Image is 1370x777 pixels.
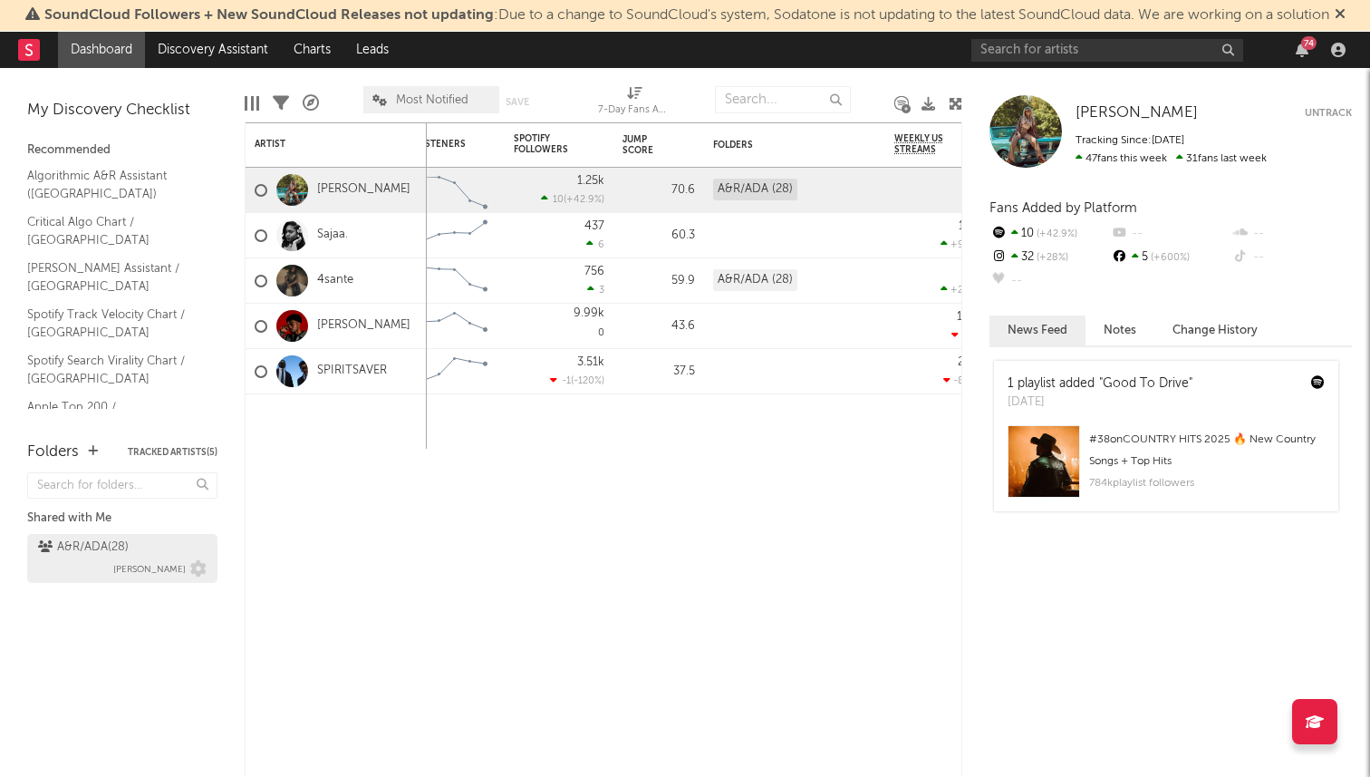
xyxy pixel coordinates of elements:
[58,32,145,68] a: Dashboard
[599,286,604,296] span: 3
[343,32,401,68] a: Leads
[943,374,985,386] div: -8.75 %
[541,193,604,205] div: ( )
[1076,104,1198,122] a: [PERSON_NAME]
[317,318,410,334] a: [PERSON_NAME]
[27,258,199,296] a: [PERSON_NAME] Assistant / [GEOGRAPHIC_DATA]
[1301,36,1317,50] div: 74
[1034,229,1077,239] span: +42.9 %
[622,180,695,201] div: 70.6
[414,304,496,349] svg: Chart title
[1154,316,1276,345] button: Change History
[959,220,985,232] div: 1.13k
[1008,374,1192,393] div: 1 playlist added
[317,364,387,379] a: SPIRITSAVER
[1099,377,1192,390] a: "Good To Drive"
[553,195,564,205] span: 10
[27,166,199,203] a: Algorithmic A&R Assistant ([GEOGRAPHIC_DATA])
[577,175,604,187] div: 1.25k
[273,77,289,130] div: Filters
[989,201,1137,215] span: Fans Added by Platform
[584,266,604,277] div: 756
[1231,222,1352,246] div: --
[598,240,604,250] span: 6
[27,534,217,583] a: A&R/ADA(28)[PERSON_NAME]
[574,376,602,386] span: -120 %
[27,442,79,463] div: Folders
[1085,316,1154,345] button: Notes
[598,100,671,121] div: 7-Day Fans Added (7-Day Fans Added)
[713,269,797,291] div: A&R/ADA (28)
[622,316,695,337] div: 43.6
[27,472,217,499] input: Search for folders...
[317,182,410,198] a: [PERSON_NAME]
[622,270,695,292] div: 59.9
[566,195,602,205] span: +42.9 %
[713,140,849,151] div: Folders
[128,448,217,457] button: Tracked Artists(5)
[396,94,468,106] span: Most Notified
[941,284,985,296] div: +28.2 %
[1008,393,1192,412] div: [DATE]
[1296,43,1308,57] button: 74
[38,537,129,558] div: A&R/ADA ( 28 )
[1076,105,1198,121] span: [PERSON_NAME]
[1089,472,1325,494] div: 784k playlist followers
[113,558,186,580] span: [PERSON_NAME]
[577,356,604,368] div: 3.51k
[27,140,217,161] div: Recommended
[713,179,797,200] div: A&R/ADA (28)
[245,77,259,130] div: Edit Columns
[414,258,496,304] svg: Chart title
[1076,153,1267,164] span: 31 fans last week
[622,225,695,247] div: 60.3
[145,32,281,68] a: Discovery Assistant
[1089,429,1325,472] div: # 38 on COUNTRY HITS 2025 🔥 New Country Songs + Top Hits
[1076,135,1184,146] span: Tracking Since: [DATE]
[622,134,668,156] div: Jump Score
[715,86,851,113] input: Search...
[951,329,985,341] div: -26 %
[27,100,217,121] div: My Discovery Checklist
[317,228,348,243] a: Sajaa.
[1148,253,1190,263] span: +600 %
[941,238,985,250] div: +92.3 %
[414,349,496,394] svg: Chart title
[506,97,529,107] button: Save
[584,220,604,232] div: 437
[27,351,199,388] a: Spotify Search Virality Chart / [GEOGRAPHIC_DATA]
[598,77,671,130] div: 7-Day Fans Added (7-Day Fans Added)
[255,139,391,150] div: Artist
[514,304,604,348] div: 0
[1110,222,1230,246] div: --
[27,212,199,249] a: Critical Algo Chart / [GEOGRAPHIC_DATA]
[1335,8,1346,23] span: Dismiss
[514,133,577,155] div: Spotify Followers
[989,246,1110,269] div: 32
[44,8,494,23] span: SoundCloud Followers + New SoundCloud Releases not updating
[622,361,695,383] div: 37.5
[894,133,958,155] span: Weekly US Streams
[27,305,199,342] a: Spotify Track Velocity Chart / [GEOGRAPHIC_DATA]
[414,213,496,258] svg: Chart title
[1110,246,1230,269] div: 5
[562,376,571,386] span: -1
[994,425,1338,511] a: #38onCOUNTRY HITS 2025 🔥 New Country Songs + Top Hits784kplaylist followers
[574,307,604,319] div: 9.99k
[550,374,604,386] div: ( )
[414,168,496,213] svg: Chart title
[957,311,985,323] div: 1.58k
[317,273,353,288] a: 4sante
[303,77,319,130] div: A&R Pipeline
[1231,246,1352,269] div: --
[958,356,985,368] div: 2.17k
[27,508,217,529] div: Shared with Me
[27,397,199,434] a: Apple Top 200 / [GEOGRAPHIC_DATA]
[44,8,1329,23] span: : Due to a change to SoundCloud's system, Sodatone is not updating to the latest SoundCloud data....
[1034,253,1068,263] span: +28 %
[989,316,1085,345] button: News Feed
[989,269,1110,293] div: --
[1305,104,1352,122] button: Untrack
[281,32,343,68] a: Charts
[1076,153,1167,164] span: 47 fans this week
